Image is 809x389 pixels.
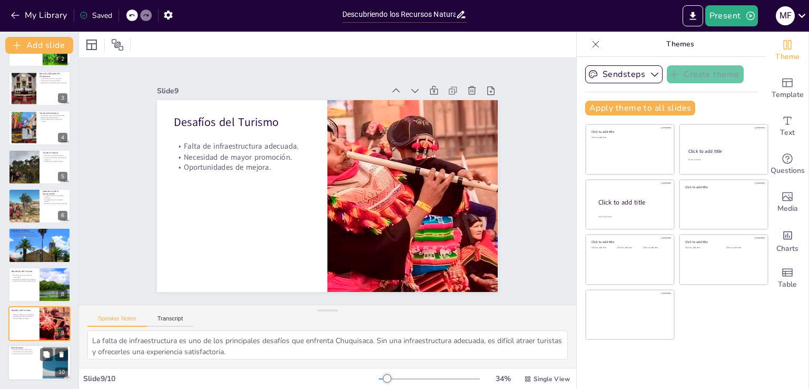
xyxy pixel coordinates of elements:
[643,247,667,249] div: Click to add text
[8,345,71,381] div: 10
[778,279,797,290] span: Table
[58,250,67,260] div: 7
[40,119,67,122] p: Oportunidades para la interacción cultural.
[58,172,67,181] div: 5
[8,7,72,24] button: My Library
[685,184,761,189] div: Click to add title
[11,347,40,350] p: Conclusiones
[591,137,667,139] div: Click to add text
[776,5,795,26] button: M F
[40,78,67,80] p: Diversidad de recursos naturales.
[55,348,68,361] button: Delete Slide
[685,247,718,249] div: Click to add text
[11,353,40,355] p: Necesidad de promoción activa.
[40,116,67,119] p: Belleza natural de la región.
[40,80,67,82] p: Importancia de los ecosistemas.
[591,240,667,244] div: Click to add title
[688,148,758,154] div: Click to add title
[12,229,67,232] p: Iniciativas Turísticas
[58,93,67,103] div: 3
[775,51,800,63] span: Theme
[177,135,314,160] p: Necesidad de mayor promoción.
[776,243,798,255] span: Charts
[147,315,194,327] button: Transcript
[8,306,71,341] div: 9
[667,65,744,83] button: Create theme
[726,247,759,249] div: Click to add text
[58,289,67,299] div: 8
[12,309,36,312] p: Desafíos del Turismo
[12,232,67,234] p: Promoción del turismo sostenible.
[705,5,758,26] button: Present
[43,199,67,202] p: Participación de comunidades locales.
[58,133,67,142] div: 4
[55,368,68,377] div: 10
[683,5,703,26] button: Export to PowerPoint
[766,259,808,297] div: Add a table
[342,7,456,22] input: Insert title
[11,351,40,353] p: Importancia de la conservación.
[167,69,394,102] div: Slide 9
[617,247,641,249] div: Click to add text
[766,32,808,70] div: Change the overall theme
[685,240,761,244] div: Click to add title
[43,190,67,196] p: Importancia de la Conservación
[40,348,53,361] button: Duplicate Slide
[58,54,67,64] div: 2
[8,71,71,106] div: 3
[534,375,570,383] span: Single View
[8,150,71,184] div: 5
[12,278,36,280] p: Educación ambiental para visitantes.
[43,195,67,199] p: Conservación para el equilibrio ecológico.
[8,228,71,262] div: 7
[585,101,695,115] button: Apply theme to all slides
[12,314,36,316] p: Falta de infraestructura adecuada.
[181,98,318,128] p: Desafíos del Turismo
[40,114,67,116] p: Actividades emocionantes disponibles.
[87,330,568,359] textarea: La falta de infraestructura es uno de los principales desafíos que enfrenta Chuquisaca. Sin una i...
[766,145,808,183] div: Get real-time input from your audience
[585,65,663,83] button: Sendsteps
[591,247,615,249] div: Click to add text
[777,203,798,215] span: Media
[766,70,808,108] div: Add ready made slides
[598,198,666,207] div: Click to add title
[178,125,315,150] p: Falta de infraestructura adecuada.
[12,316,36,318] p: Necesidad de mayor promoción.
[87,315,147,327] button: Speaker Notes
[8,110,71,145] div: 4
[43,160,67,162] p: Tradiciones y festivales locales.
[176,146,313,171] p: Oportunidades de mejora.
[12,280,36,282] p: Apreciación de la diversidad cultural.
[40,82,67,84] p: Experiencia enriquecedora para visitantes.
[766,108,808,145] div: Add text boxes
[591,130,667,134] div: Click to add title
[688,159,758,161] div: Click to add text
[43,154,67,157] p: Patrimonio cultural significativo.
[12,317,36,319] p: Oportunidades de mejora.
[490,374,516,384] div: 34 %
[83,374,379,384] div: Slide 9 / 10
[83,36,100,53] div: Layout
[58,211,67,220] div: 6
[11,349,40,351] p: Potencial turístico significativo.
[43,151,67,154] p: Turismo Cultural
[780,127,795,139] span: Text
[12,274,36,278] p: Beneficios económicos para la comunidad.
[111,38,124,51] span: Position
[80,11,112,21] div: Saved
[58,328,67,338] div: 9
[598,216,665,218] div: Click to add body
[776,6,795,25] div: M F
[8,189,71,223] div: 6
[604,32,756,57] p: Themes
[772,89,804,101] span: Template
[12,236,67,238] p: Experiencias enriquecedoras para turistas.
[5,37,73,54] button: Add slide
[40,72,67,78] p: Recursos Naturales de Chuquisaca
[771,165,805,177] span: Questions
[40,112,67,115] p: Turismo de Aventura
[43,157,67,160] p: Atracción de turistas interesados en la historia.
[12,234,67,236] p: Involucramiento de las comunidades.
[8,267,71,302] div: 8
